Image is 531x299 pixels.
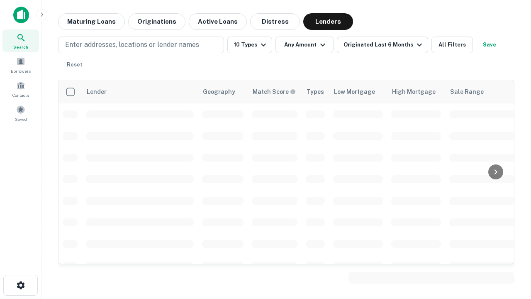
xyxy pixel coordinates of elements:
div: Low Mortgage [334,87,375,97]
th: Types [302,80,329,103]
button: Distress [250,13,300,30]
div: Geography [203,87,235,97]
div: Types [307,87,324,97]
th: Low Mortgage [329,80,387,103]
a: Contacts [2,78,39,100]
div: Originated Last 6 Months [343,40,424,50]
div: Sale Range [450,87,484,97]
p: Enter addresses, locations or lender names [65,40,199,50]
th: Lender [82,80,198,103]
h6: Match Score [253,87,294,96]
button: Active Loans [189,13,247,30]
div: Lender [87,87,107,97]
th: Geography [198,80,248,103]
button: Any Amount [275,37,334,53]
span: Search [13,44,28,50]
button: Lenders [303,13,353,30]
button: Reset [61,56,88,73]
th: Capitalize uses an advanced AI algorithm to match your search with the best lender. The match sco... [248,80,302,103]
button: Save your search to get updates of matches that match your search criteria. [476,37,503,53]
a: Saved [2,102,39,124]
iframe: Chat Widget [490,233,531,272]
img: capitalize-icon.png [13,7,29,23]
button: Maturing Loans [58,13,125,30]
button: 10 Types [227,37,272,53]
button: Originated Last 6 Months [337,37,428,53]
span: Saved [15,116,27,123]
a: Search [2,29,39,52]
a: Borrowers [2,54,39,76]
th: Sale Range [445,80,520,103]
button: All Filters [431,37,473,53]
button: Originations [128,13,185,30]
div: Capitalize uses an advanced AI algorithm to match your search with the best lender. The match sco... [253,87,296,96]
th: High Mortgage [387,80,445,103]
div: High Mortgage [392,87,436,97]
span: Borrowers [11,68,31,74]
span: Contacts [12,92,29,98]
button: Enter addresses, locations or lender names [58,37,224,53]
